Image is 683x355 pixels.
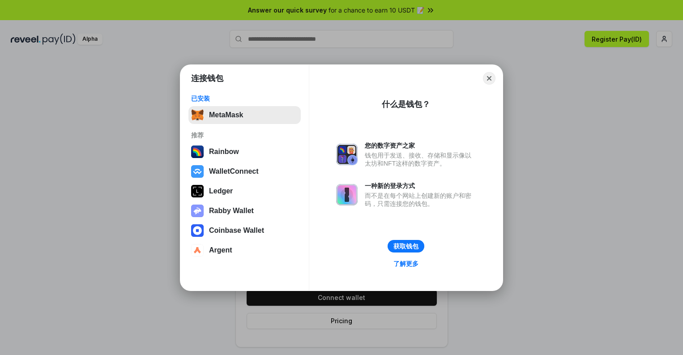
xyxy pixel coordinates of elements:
h1: 连接钱包 [191,73,223,84]
div: 获取钱包 [393,242,418,250]
button: Ledger [188,182,301,200]
img: svg+xml,%3Csvg%20fill%3D%22none%22%20height%3D%2233%22%20viewBox%3D%220%200%2035%2033%22%20width%... [191,109,204,121]
img: svg+xml,%3Csvg%20width%3D%2228%22%20height%3D%2228%22%20viewBox%3D%220%200%2028%2028%22%20fill%3D... [191,224,204,237]
div: 而不是在每个网站上创建新的账户和密码，只需连接您的钱包。 [365,192,476,208]
button: Coinbase Wallet [188,222,301,240]
button: Rabby Wallet [188,202,301,220]
div: 您的数字资产之家 [365,141,476,150]
div: Rabby Wallet [209,207,254,215]
div: Coinbase Wallet [209,227,264,235]
div: 钱包用于发送、接收、存储和显示像以太坊和NFT这样的数字资产。 [365,151,476,167]
div: Argent [209,246,232,254]
div: MetaMask [209,111,243,119]
img: svg+xml,%3Csvg%20width%3D%2228%22%20height%3D%2228%22%20viewBox%3D%220%200%2028%2028%22%20fill%3D... [191,244,204,257]
img: svg+xml,%3Csvg%20xmlns%3D%22http%3A%2F%2Fwww.w3.org%2F2000%2Fsvg%22%20fill%3D%22none%22%20viewBox... [336,184,358,205]
div: Rainbow [209,148,239,156]
div: 已安装 [191,94,298,103]
button: Rainbow [188,143,301,161]
button: 获取钱包 [388,240,424,252]
button: WalletConnect [188,163,301,180]
div: 一种新的登录方式 [365,182,476,190]
button: Argent [188,241,301,259]
div: 推荐 [191,131,298,139]
div: 了解更多 [393,260,418,268]
button: MetaMask [188,106,301,124]
button: Close [483,72,495,85]
img: svg+xml,%3Csvg%20xmlns%3D%22http%3A%2F%2Fwww.w3.org%2F2000%2Fsvg%22%20width%3D%2228%22%20height%3... [191,185,204,197]
div: Ledger [209,187,233,195]
div: WalletConnect [209,167,259,175]
img: svg+xml,%3Csvg%20width%3D%22120%22%20height%3D%22120%22%20viewBox%3D%220%200%20120%20120%22%20fil... [191,145,204,158]
img: svg+xml,%3Csvg%20xmlns%3D%22http%3A%2F%2Fwww.w3.org%2F2000%2Fsvg%22%20fill%3D%22none%22%20viewBox... [336,144,358,165]
img: svg+xml,%3Csvg%20xmlns%3D%22http%3A%2F%2Fwww.w3.org%2F2000%2Fsvg%22%20fill%3D%22none%22%20viewBox... [191,205,204,217]
img: svg+xml,%3Csvg%20width%3D%2228%22%20height%3D%2228%22%20viewBox%3D%220%200%2028%2028%22%20fill%3D... [191,165,204,178]
a: 了解更多 [388,258,424,269]
div: 什么是钱包？ [382,99,430,110]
